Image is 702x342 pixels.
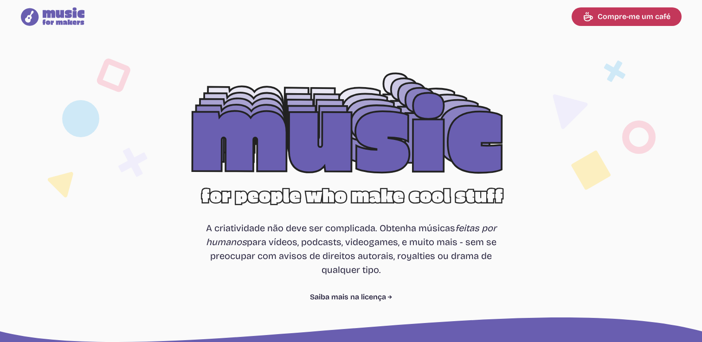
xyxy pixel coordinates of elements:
i: feitas por humanos [206,222,496,247]
a: Compre-me um café [572,7,682,26]
font: Saiba mais na licença [310,291,386,303]
a: Saiba mais na licença [310,291,393,303]
p: A criatividade não deve ser complicada. Obtenha músicas para vídeos, podcasts, videogames, e muit... [200,221,503,277]
font: Compre-me um café [598,11,670,22]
